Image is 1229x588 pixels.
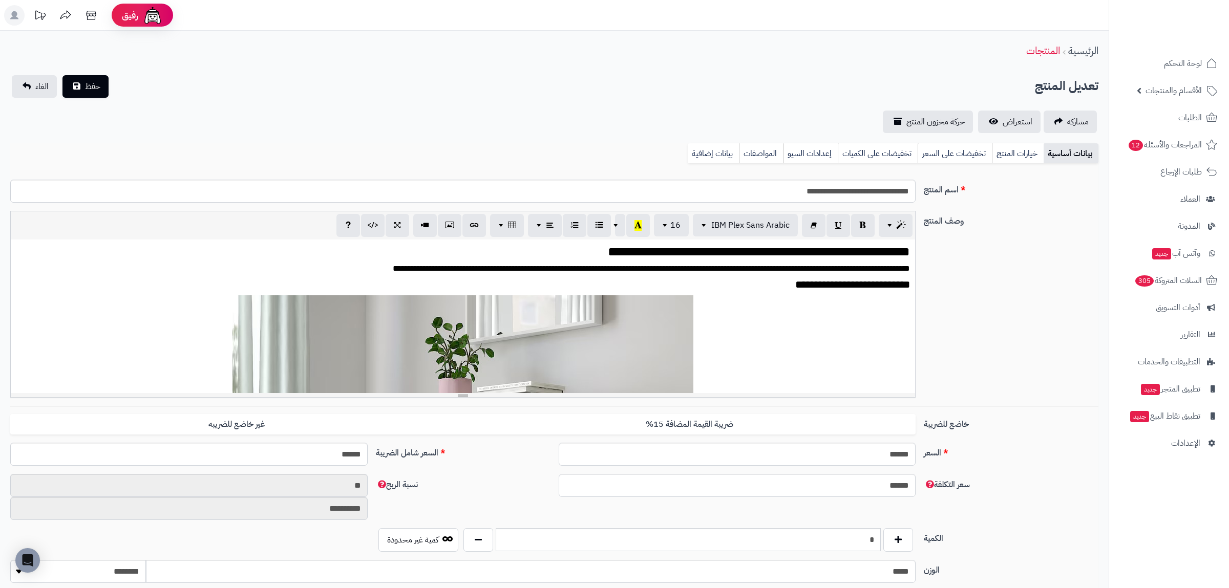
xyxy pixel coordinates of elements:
a: تخفيضات على الكميات [838,143,918,164]
a: مشاركه [1044,111,1097,133]
span: الأقسام والمنتجات [1146,83,1202,98]
a: بيانات أساسية [1044,143,1098,164]
a: المواصفات [739,143,783,164]
span: التقارير [1181,328,1200,342]
span: استعراض [1003,116,1032,128]
a: حركة مخزون المنتج [883,111,973,133]
a: تطبيق نقاط البيعجديد [1115,404,1223,428]
a: الغاء [12,75,57,98]
span: مشاركه [1067,116,1089,128]
span: الطلبات [1178,111,1202,125]
span: نسبة الربح [376,478,418,491]
img: ai-face.png [142,5,163,26]
span: وآتس آب [1151,246,1200,260]
span: رفيق [122,9,138,21]
a: المدونة [1115,214,1223,238]
button: IBM Plex Sans Arabic [693,214,798,236]
span: أدوات التسويق [1156,300,1200,315]
button: حفظ [62,75,109,98]
label: الوزن [920,560,1103,576]
span: جديد [1152,248,1171,259]
span: جديد [1141,384,1160,395]
span: تطبيق المتجر [1140,382,1200,396]
span: حفظ [85,80,100,93]
a: تخفيضات على السعر [918,143,992,164]
span: العملاء [1180,192,1200,206]
label: الكمية [920,528,1103,545]
a: التقارير [1115,322,1223,347]
label: ضريبة القيمة المضافة 15% [463,414,916,435]
a: وآتس آبجديد [1115,241,1223,266]
a: خيارات المنتج [992,143,1044,164]
label: اسم المنتج [920,180,1103,196]
a: الرئيسية [1068,43,1098,58]
a: تطبيق المتجرجديد [1115,377,1223,401]
span: 305 [1135,275,1154,287]
span: طلبات الإرجاع [1160,165,1202,179]
span: تطبيق نقاط البيع [1129,409,1200,423]
label: وصف المنتج [920,211,1103,227]
a: لوحة التحكم [1115,51,1223,76]
span: التطبيقات والخدمات [1138,355,1200,369]
button: 16 [654,214,689,236]
img: logo-2.png [1159,29,1219,50]
a: السلات المتروكة305 [1115,268,1223,293]
span: 16 [670,219,681,231]
a: المنتجات [1026,43,1060,58]
span: سعر التكلفة [924,478,970,491]
span: المراجعات والأسئلة [1128,138,1202,152]
h2: تعديل المنتج [1035,76,1098,97]
label: غير خاضع للضريبه [10,414,463,435]
a: استعراض [978,111,1041,133]
a: التطبيقات والخدمات [1115,350,1223,374]
span: الغاء [35,80,49,93]
a: تحديثات المنصة [27,5,53,28]
a: إعدادات السيو [783,143,838,164]
a: الطلبات [1115,105,1223,130]
span: الإعدادات [1171,436,1200,450]
span: لوحة التحكم [1164,56,1202,71]
label: خاضع للضريبة [920,414,1103,430]
a: أدوات التسويق [1115,295,1223,320]
a: المراجعات والأسئلة12 [1115,133,1223,157]
a: الإعدادات [1115,431,1223,455]
span: المدونة [1178,219,1200,233]
label: السعر [920,443,1103,459]
span: IBM Plex Sans Arabic [711,219,790,231]
span: 12 [1129,140,1143,151]
span: حركة مخزون المنتج [906,116,965,128]
label: السعر شامل الضريبة [372,443,555,459]
a: طلبات الإرجاع [1115,160,1223,184]
a: العملاء [1115,187,1223,211]
span: جديد [1130,411,1149,422]
a: بيانات إضافية [688,143,739,164]
span: السلات المتروكة [1134,273,1202,288]
div: Open Intercom Messenger [15,548,40,573]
